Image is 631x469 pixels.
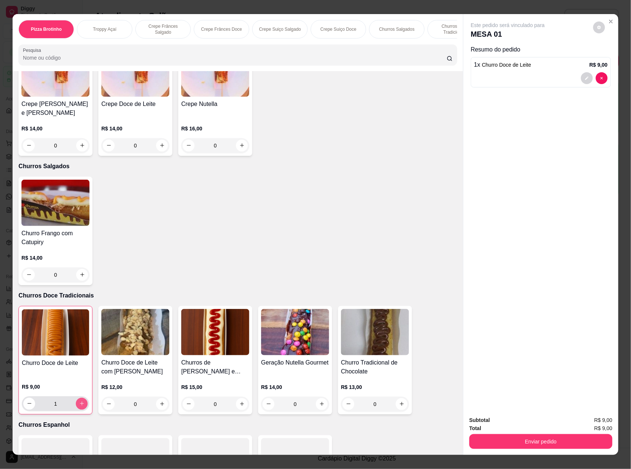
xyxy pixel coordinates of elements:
[31,26,61,32] p: Pizza Brotinho
[590,61,608,69] p: R$ 9,00
[482,62,531,68] span: Churro Doce de Leite
[341,309,409,355] img: product-image
[156,398,168,410] button: increase-product-quantity
[236,140,248,152] button: increase-product-quantity
[469,425,481,431] strong: Total
[316,398,328,410] button: increase-product-quantity
[201,26,242,32] p: Crepe Frânces Doce
[21,180,90,226] img: product-image
[76,269,88,281] button: increase-product-quantity
[593,21,605,33] button: decrease-product-quantity
[22,383,89,390] p: R$ 9,00
[434,23,477,35] p: Churros Doce Tradicionais
[101,383,169,391] p: R$ 12,00
[76,398,88,410] button: increase-product-quantity
[103,398,115,410] button: decrease-product-quantity
[236,398,248,410] button: increase-product-quantity
[469,417,490,423] strong: Subtotal
[183,140,195,152] button: decrease-product-quantity
[22,359,89,367] h4: Churro Doce de Leite
[320,26,356,32] p: Crepe Suiço Doce
[93,26,117,32] p: Troppy Açaí
[181,125,249,132] p: R$ 16,00
[261,309,329,355] img: product-image
[101,125,169,132] p: R$ 14,00
[101,309,169,355] img: product-image
[181,50,249,97] img: product-image
[581,72,593,84] button: decrease-product-quantity
[341,383,409,391] p: R$ 13,00
[605,16,617,27] button: Close
[142,23,185,35] p: Crepe Frânces Salgado
[23,47,44,53] label: Pesquisa
[23,269,35,281] button: decrease-product-quantity
[101,100,169,109] h4: Crepe Doce de Leite
[343,398,354,410] button: decrease-product-quantity
[101,358,169,376] h4: Churro Doce de Leite com [PERSON_NAME]
[21,50,90,97] img: product-image
[181,383,249,391] p: R$ 15,00
[379,26,415,32] p: Churros Salgados
[594,416,613,424] span: R$ 9,00
[21,100,90,117] h4: Crepe [PERSON_NAME] e [PERSON_NAME]
[469,434,613,449] button: Enviar pedido
[181,358,249,376] h4: Churros de [PERSON_NAME] e [PERSON_NAME]
[474,60,531,69] p: 1 x
[261,358,329,367] h4: Geração Nutella Gourmet
[23,398,35,410] button: decrease-product-quantity
[181,309,249,355] img: product-image
[181,100,249,109] h4: Crepe Nutella
[18,420,457,429] p: Churros Espanhol
[259,26,301,32] p: Crepe Suiço Salgado
[471,45,611,54] p: Resumo do pedido
[103,140,115,152] button: decrease-product-quantity
[23,54,447,61] input: Pesquisa
[23,140,35,152] button: decrease-product-quantity
[396,398,408,410] button: increase-product-quantity
[21,254,90,262] p: R$ 14,00
[263,398,274,410] button: decrease-product-quantity
[471,21,545,29] p: Este pedido será vinculado para
[22,309,89,356] img: product-image
[183,398,195,410] button: decrease-product-quantity
[18,162,457,171] p: Churros Salgados
[471,29,545,39] p: MESA 01
[341,358,409,376] h4: Churro Tradicional de Chocolate
[596,72,608,84] button: decrease-product-quantity
[101,50,169,97] img: product-image
[21,229,90,247] h4: Churro Frango com Catupiry
[156,140,168,152] button: increase-product-quantity
[261,383,329,391] p: R$ 14,00
[18,291,457,300] p: Churros Doce Tradicionais
[21,125,90,132] p: R$ 14,00
[76,140,88,152] button: increase-product-quantity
